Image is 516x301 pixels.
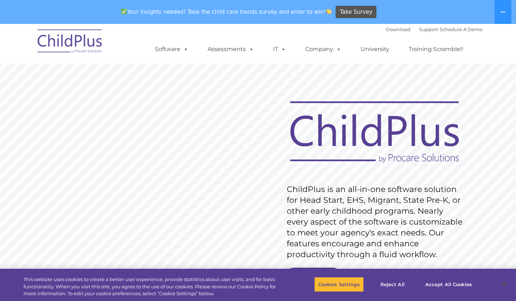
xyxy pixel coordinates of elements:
[370,277,415,292] button: Reject All
[421,277,476,292] button: Accept All Cookies
[148,42,196,57] a: Software
[314,277,364,292] button: Cookies Settings
[386,26,482,32] font: |
[118,5,335,19] span: Your insights needed! Take the child care trends survey and enter to win!
[440,26,482,32] a: Schedule A Demo
[286,268,340,282] a: Get Started
[34,24,106,60] img: ChildPlus by Procare Solutions
[326,9,332,14] img: 👏
[419,26,438,32] a: Support
[340,6,372,18] span: Take Survey
[298,42,349,57] a: Company
[401,42,470,57] a: Training Scramble!!
[287,184,466,260] rs-layer: ChildPlus is an all-in-one software solution for Head Start, EHS, Migrant, State Pre-K, or other ...
[496,276,512,292] button: Close
[336,6,376,18] a: Take Survey
[266,42,293,57] a: IT
[121,9,127,14] img: ✅
[200,42,261,57] a: Assessments
[353,42,397,57] a: University
[386,26,410,32] a: Download
[24,276,284,297] div: This website uses cookies to create a better user experience, provide statistics about user visit...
